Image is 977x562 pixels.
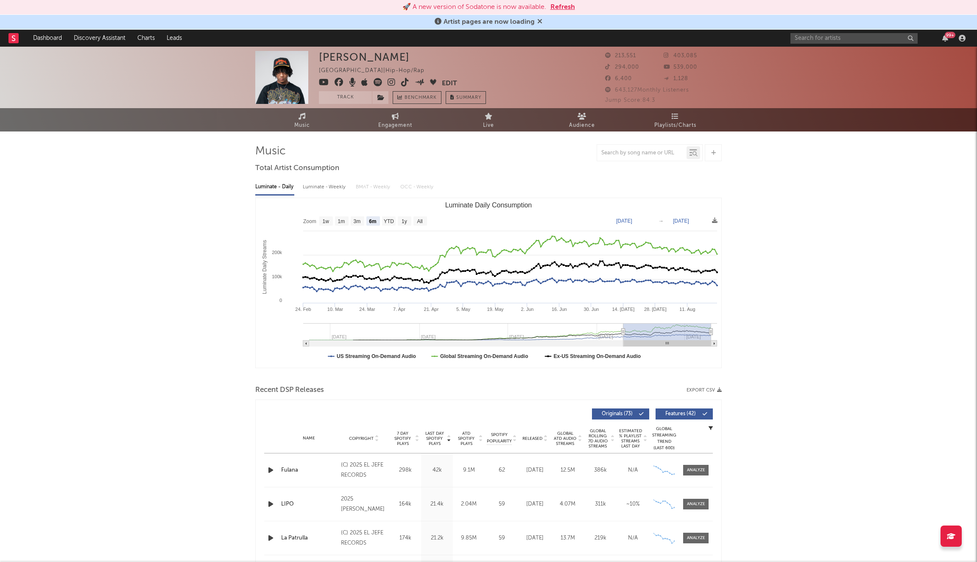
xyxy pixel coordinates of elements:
a: Engagement [349,108,442,131]
span: Engagement [378,120,412,131]
span: Playlists/Charts [654,120,696,131]
span: Total Artist Consumption [255,163,339,173]
text: All [417,218,422,224]
div: [GEOGRAPHIC_DATA] | Hip-Hop/Rap [319,66,434,76]
div: 13.7M [553,534,582,542]
button: Export CSV [687,388,722,393]
text: Ex-US Streaming On-Demand Audio [554,353,641,359]
span: Originals ( 73 ) [597,411,636,417]
div: 99 + [945,32,955,38]
div: 298k [391,466,419,475]
a: Benchmark [393,91,441,104]
text: [DATE] [616,218,632,224]
text: 30. Jun [583,307,599,312]
text: 24. Mar [359,307,375,312]
text: 10. Mar [327,307,343,312]
svg: Luminate Daily Consumption [256,198,721,368]
div: 12.5M [553,466,582,475]
div: (C) 2025 EL JEFE RECORDS [341,528,387,548]
span: Music [294,120,310,131]
button: Edit [442,78,457,89]
span: Audience [569,120,595,131]
button: Track [319,91,372,104]
text: 200k [272,250,282,255]
button: 99+ [942,35,948,42]
span: Released [522,436,542,441]
span: Features ( 42 ) [661,411,700,417]
span: ATD Spotify Plays [455,431,477,446]
a: Dashboard [27,30,68,47]
div: [PERSON_NAME] [319,51,410,63]
div: 219k [586,534,614,542]
text: 1y [402,218,407,224]
span: Recent DSP Releases [255,385,324,395]
div: 2025 [PERSON_NAME] [341,494,387,514]
div: 21.4k [423,500,451,509]
text: 1m [338,218,345,224]
span: 7 Day Spotify Plays [391,431,414,446]
div: Global Streaming Trend (Last 60D) [651,426,677,451]
span: Global ATD Audio Streams [553,431,577,446]
a: La Patrulla [281,534,337,542]
span: Global Rolling 7D Audio Streams [586,428,609,449]
text: 6m [369,218,376,224]
button: Summary [446,91,486,104]
div: 174k [391,534,419,542]
input: Search by song name or URL [597,150,687,157]
text: 21. Apr [424,307,439,312]
div: [DATE] [521,534,549,542]
span: 1,128 [664,76,688,81]
text: → [659,218,664,224]
span: Summary [456,95,481,100]
text: Luminate Daily Consumption [445,201,532,209]
span: 294,000 [605,64,639,70]
text: US Streaming On-Demand Audio [337,353,416,359]
div: 21.2k [423,534,451,542]
a: LIPO [281,500,337,509]
div: Luminate - Daily [255,180,294,194]
text: Global Streaming On-Demand Audio [440,353,528,359]
div: 59 [487,534,516,542]
a: Charts [131,30,161,47]
span: Jump Score: 84.3 [605,98,655,103]
div: [DATE] [521,466,549,475]
a: Fulana [281,466,337,475]
button: Features(42) [656,408,713,419]
input: Search for artists [790,33,918,44]
div: 311k [586,500,614,509]
div: 4.07M [553,500,582,509]
text: YTD [384,218,394,224]
div: Luminate - Weekly [303,180,347,194]
div: 2.04M [455,500,483,509]
div: ~ 10 % [619,500,647,509]
button: Originals(73) [592,408,649,419]
div: N/A [619,466,647,475]
div: 164k [391,500,419,509]
text: 3m [354,218,361,224]
div: 59 [487,500,516,509]
div: (C) 2025 EL JEFE RECORDS [341,460,387,481]
a: Music [255,108,349,131]
span: 403,085 [664,53,697,59]
text: 16. Jun [552,307,567,312]
text: 14. [DATE] [612,307,634,312]
div: [DATE] [521,500,549,509]
span: Spotify Popularity [487,432,512,445]
div: Name [281,435,337,442]
span: 539,000 [664,64,697,70]
div: 9.85M [455,534,483,542]
span: Copyright [349,436,374,441]
text: Luminate Daily Streams [262,240,268,294]
div: N/A [619,534,647,542]
span: Last Day Spotify Plays [423,431,446,446]
span: Live [483,120,494,131]
text: 19. May [487,307,504,312]
text: 24. Feb [295,307,311,312]
span: 213,551 [605,53,636,59]
div: 42k [423,466,451,475]
span: 6,400 [605,76,632,81]
a: Live [442,108,535,131]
